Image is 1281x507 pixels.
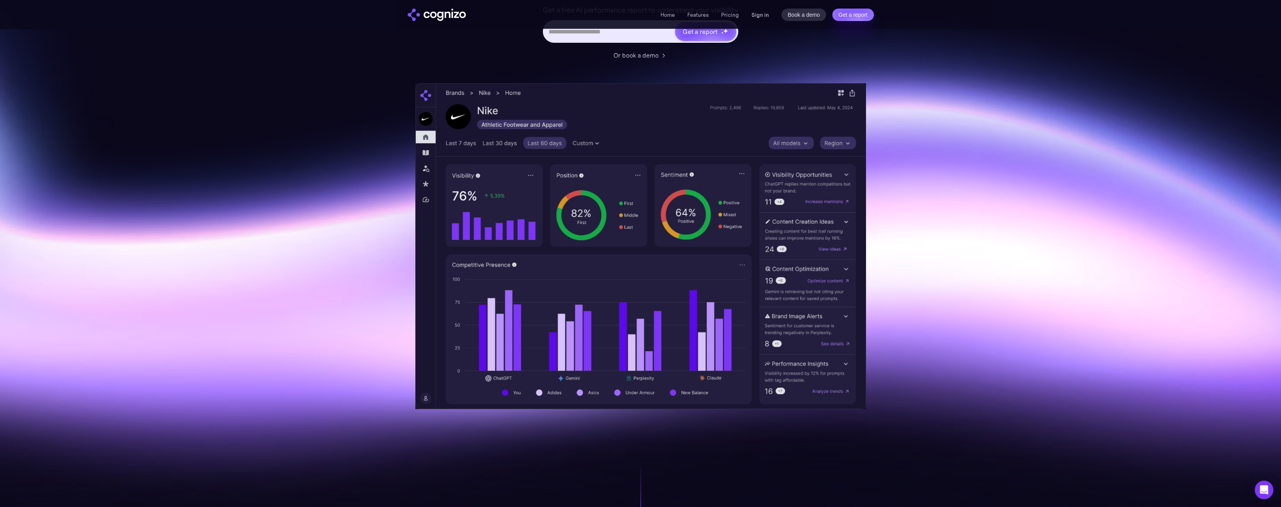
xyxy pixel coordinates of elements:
[721,11,739,18] a: Pricing
[613,51,668,60] a: Or book a demo
[723,28,728,33] img: star
[781,9,826,21] a: Book a demo
[751,10,769,19] a: Sign in
[687,11,709,18] a: Features
[721,31,724,34] img: star
[613,51,659,60] div: Or book a demo
[721,29,722,30] img: star
[661,11,675,18] a: Home
[683,27,718,36] div: Get a report
[674,21,737,42] a: Get a reportstarstarstar
[832,9,874,21] a: Get a report
[1255,481,1273,499] div: Open Intercom Messenger
[415,83,866,409] img: Cognizo AI visibility optimization dashboard
[408,9,466,21] a: home
[408,9,466,21] img: cognizo logo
